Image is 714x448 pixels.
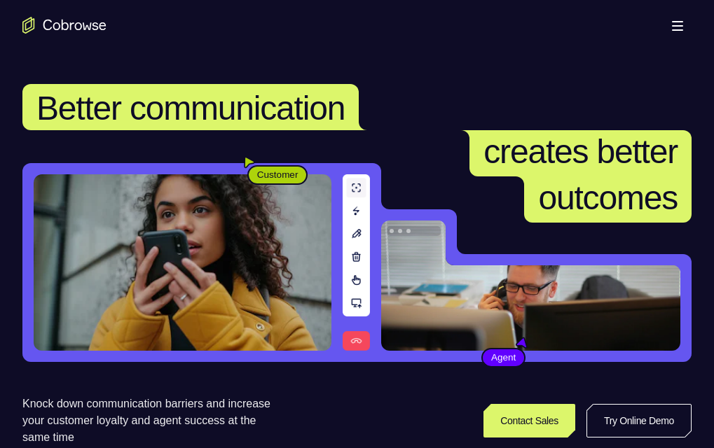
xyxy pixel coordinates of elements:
img: A customer holding their phone [34,174,331,351]
span: outcomes [538,179,678,216]
img: A series of tools used in co-browsing sessions [343,174,370,351]
a: Contact Sales [483,404,575,437]
a: Go to the home page [22,17,107,34]
p: Knock down communication barriers and increase your customer loyalty and agent success at the sam... [22,395,282,446]
span: creates better [483,133,678,170]
a: Try Online Demo [586,404,692,437]
img: A customer support agent talking on the phone [381,220,680,351]
span: Better communication [36,90,345,127]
